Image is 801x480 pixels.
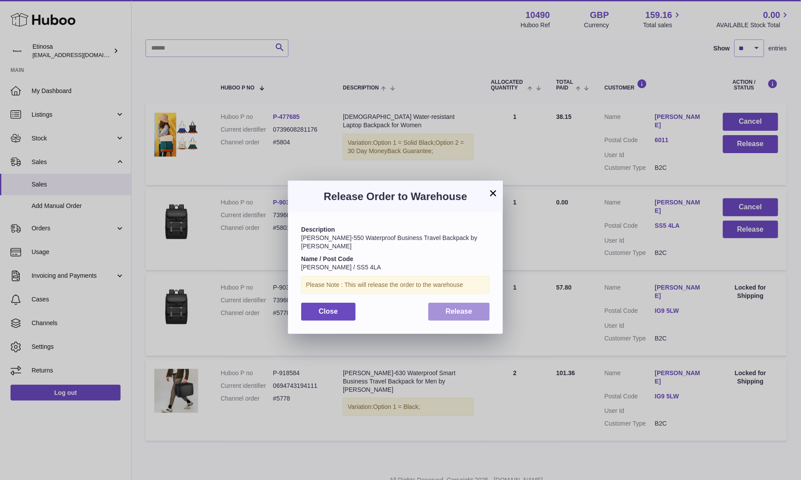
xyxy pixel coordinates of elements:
[319,308,338,315] span: Close
[488,188,498,198] button: ×
[301,190,490,204] h3: Release Order to Warehouse
[301,303,356,321] button: Close
[301,255,353,262] strong: Name / Post Code
[301,264,381,271] span: [PERSON_NAME] / SS5 4LA
[301,234,477,250] span: [PERSON_NAME]-550 Waterproof Business Travel Backpack by [PERSON_NAME]
[301,226,335,233] strong: Description
[428,303,490,321] button: Release
[301,276,490,294] div: Please Note : This will release the order to the warehouse
[446,308,473,315] span: Release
